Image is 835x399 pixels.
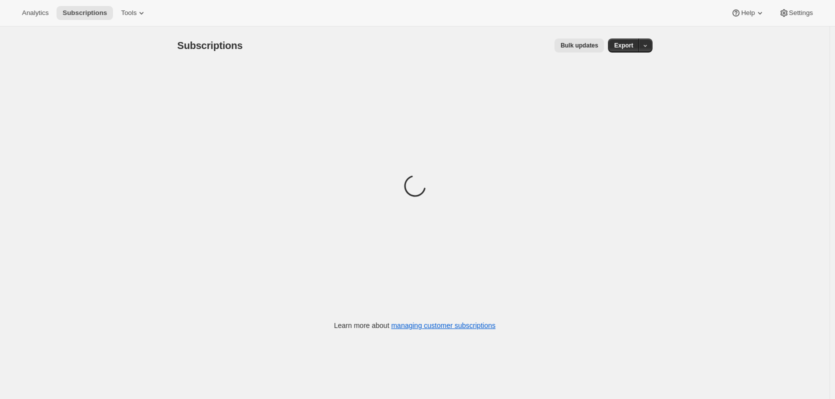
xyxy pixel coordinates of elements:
[608,38,639,52] button: Export
[56,6,113,20] button: Subscriptions
[554,38,604,52] button: Bulk updates
[334,320,495,330] p: Learn more about
[741,9,754,17] span: Help
[391,321,495,329] a: managing customer subscriptions
[121,9,136,17] span: Tools
[16,6,54,20] button: Analytics
[177,40,243,51] span: Subscriptions
[773,6,819,20] button: Settings
[115,6,152,20] button: Tools
[789,9,813,17] span: Settings
[614,41,633,49] span: Export
[560,41,598,49] span: Bulk updates
[725,6,770,20] button: Help
[62,9,107,17] span: Subscriptions
[22,9,48,17] span: Analytics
